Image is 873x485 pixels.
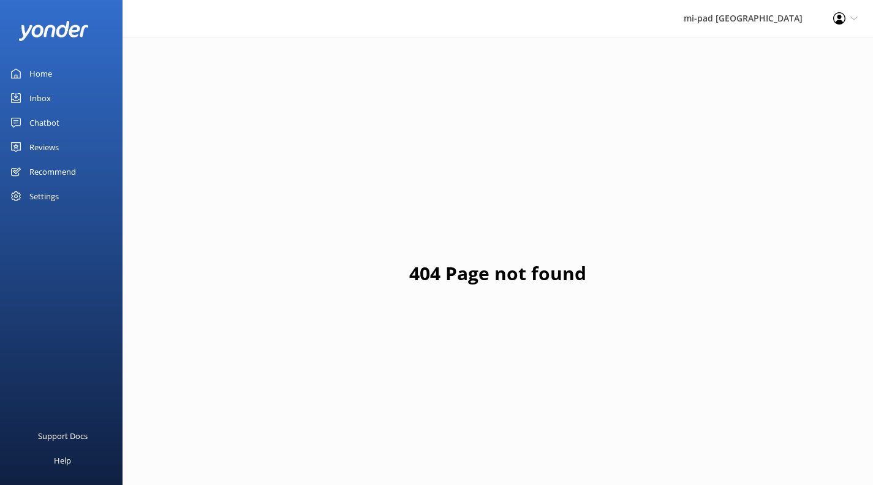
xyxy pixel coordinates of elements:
[29,184,59,208] div: Settings
[18,21,89,41] img: yonder-white-logo.png
[29,61,52,86] div: Home
[29,159,76,184] div: Recommend
[29,135,59,159] div: Reviews
[29,110,59,135] div: Chatbot
[409,259,586,288] h1: 404 Page not found
[38,424,88,448] div: Support Docs
[54,448,71,473] div: Help
[29,86,51,110] div: Inbox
